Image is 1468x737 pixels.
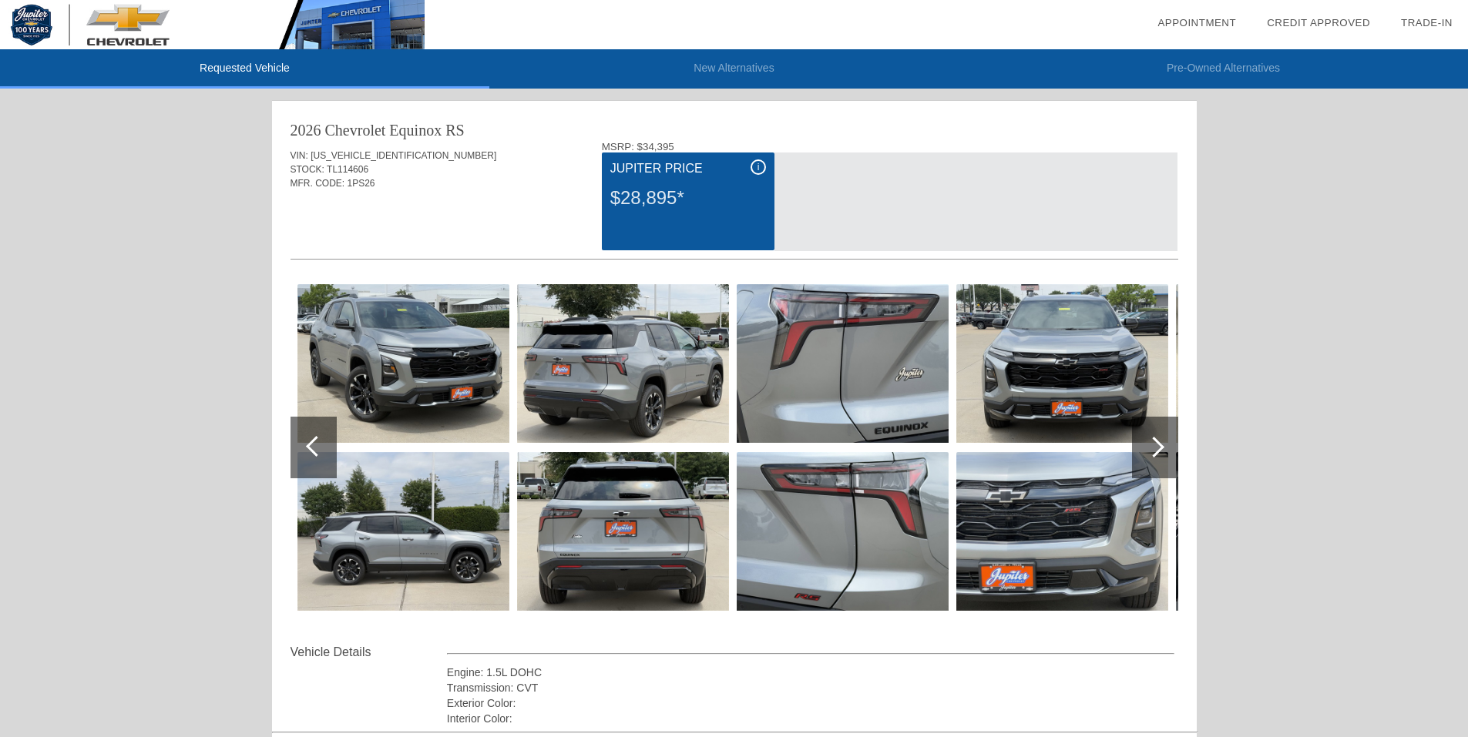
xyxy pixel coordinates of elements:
img: image.aspx [517,452,729,611]
img: image.aspx [737,284,949,443]
span: 1PS26 [348,178,375,189]
img: image.aspx [956,452,1168,611]
a: Trade-In [1401,17,1453,28]
div: Exterior Color: [447,695,1175,711]
div: Transmission: CVT [447,680,1175,695]
li: Pre-Owned Alternatives [979,49,1468,89]
li: New Alternatives [489,49,979,89]
img: image.aspx [956,284,1168,443]
a: Credit Approved [1267,17,1370,28]
div: Interior Color: [447,711,1175,726]
span: TL114606 [327,164,368,175]
img: image.aspx [297,284,509,443]
span: STOCK: [291,164,324,175]
div: MSRP: $34,395 [602,141,1178,152]
span: i [758,162,760,173]
div: Engine: 1.5L DOHC [447,665,1175,680]
span: MFR. CODE: [291,178,345,189]
div: Vehicle Details [291,643,447,662]
img: image.aspx [517,284,729,443]
img: image.aspx [1176,452,1388,611]
img: image.aspx [297,452,509,611]
span: [US_VEHICLE_IDENTIFICATION_NUMBER] [311,150,496,161]
div: RS [445,119,464,141]
div: 2026 Chevrolet Equinox [291,119,442,141]
div: Jupiter Price [610,159,766,178]
a: Appointment [1157,17,1236,28]
div: $28,895* [610,178,766,218]
img: image.aspx [737,452,949,611]
span: VIN: [291,150,308,161]
div: Quoted on [DATE] 6:34:04 PM [291,213,1178,238]
img: image.aspx [1176,284,1388,443]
